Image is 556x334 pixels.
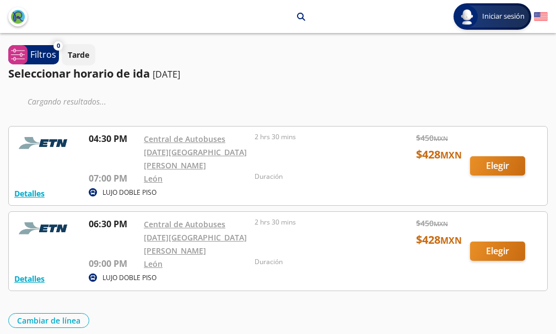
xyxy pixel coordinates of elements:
[57,41,60,51] span: 0
[144,134,247,171] a: Central de Autobuses [DATE][GEOGRAPHIC_DATA][PERSON_NAME]
[8,313,89,328] button: Cambiar de línea
[478,11,529,22] span: Iniciar sesión
[102,273,156,283] p: LUJO DOBLE PISO
[270,11,289,23] p: León
[8,65,150,82] p: Seleccionar horario de ida
[14,188,45,199] button: Detalles
[30,48,56,61] p: Filtros
[144,259,163,269] a: León
[8,7,28,26] button: back
[144,219,247,256] a: Central de Autobuses [DATE][GEOGRAPHIC_DATA][PERSON_NAME]
[174,11,256,23] p: [DATE][PERSON_NAME]
[28,96,106,107] em: Cargando resultados ...
[62,44,95,65] button: Tarde
[14,273,45,284] button: Detalles
[8,45,59,64] button: 0Filtros
[144,173,163,184] a: León
[153,68,180,81] p: [DATE]
[68,49,89,61] p: Tarde
[534,10,548,24] button: English
[102,188,156,198] p: LUJO DOBLE PISO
